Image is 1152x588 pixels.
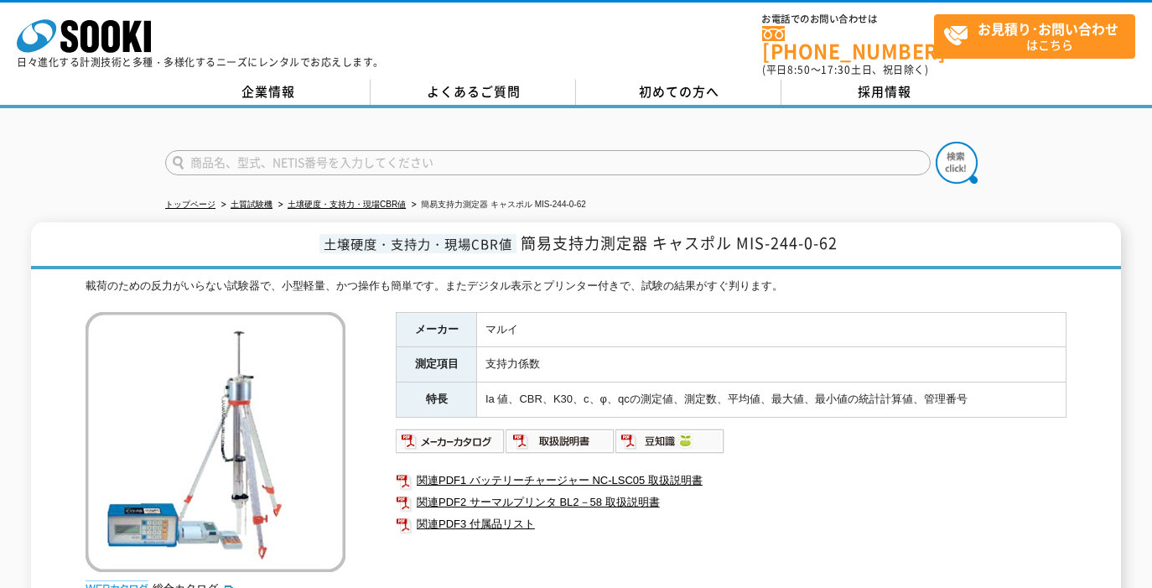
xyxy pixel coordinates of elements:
[936,142,978,184] img: btn_search.png
[396,470,1066,492] a: 関連PDF1 バッテリーチャージャー NC-LSC05 取扱説明書
[762,62,928,77] span: (平日 ～ 土日、祝日除く)
[639,82,719,101] span: 初めての方へ
[506,428,615,455] img: 取扱説明書
[615,439,725,451] a: 豆知識
[231,200,272,209] a: 土質試験機
[762,14,934,24] span: お電話でのお問い合わせは
[288,200,406,209] a: 土壌硬度・支持力・現場CBR値
[165,80,371,105] a: 企業情報
[396,439,506,451] a: メーカーカタログ
[762,26,934,60] a: [PHONE_NUMBER]
[165,150,931,175] input: 商品名、型式、NETIS番号を入力してください
[943,15,1134,57] span: はこちら
[477,312,1066,347] td: マルイ
[319,234,516,253] span: 土壌硬度・支持力・現場CBR値
[615,428,725,455] img: 豆知識
[371,80,576,105] a: よくあるご質問
[506,439,615,451] a: 取扱説明書
[86,278,1066,295] div: 載荷のための反力がいらない試験器で、小型軽量、かつ操作も簡単です。またデジタル表示とプリンター付きで、試験の結果がすぐ判ります。
[165,200,215,209] a: トップページ
[787,62,811,77] span: 8:50
[396,513,1066,535] a: 関連PDF3 付属品リスト
[821,62,851,77] span: 17:30
[477,382,1066,418] td: Ia 値、CBR、K30、c、φ、qcの測定値、測定数、平均値、最大値、最小値の統計計算値、管理番号
[397,347,477,382] th: 測定項目
[978,18,1118,39] strong: お見積り･お問い合わせ
[576,80,781,105] a: 初めての方へ
[17,57,384,67] p: 日々進化する計測技術と多種・多様化するニーズにレンタルでお応えします。
[396,428,506,455] img: メーカーカタログ
[86,312,345,572] img: 簡易支持力測定器 キャスポル MIS-244-0-62
[397,312,477,347] th: メーカー
[477,347,1066,382] td: 支持力係数
[396,492,1066,513] a: 関連PDF2 サーマルプリンタ BL2－58 取扱説明書
[521,232,838,254] span: 簡易支持力測定器 キャスポル MIS-244-0-62
[934,14,1135,59] a: お見積り･お問い合わせはこちら
[781,80,987,105] a: 採用情報
[397,382,477,418] th: 特長
[408,196,586,214] li: 簡易支持力測定器 キャスポル MIS-244-0-62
